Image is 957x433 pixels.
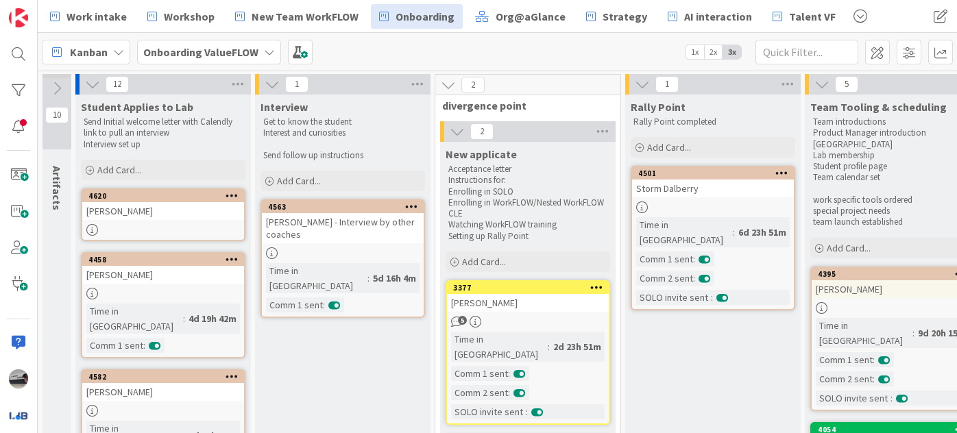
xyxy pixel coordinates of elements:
[733,225,735,240] span: :
[82,190,244,202] div: 4620
[448,186,607,197] p: Enrolling in SOLO
[467,4,574,29] a: Org@aGlance
[42,4,135,29] a: Work intake
[88,255,244,264] div: 4458
[448,197,607,220] p: Enrolling in WorkFLOW/Nested WorkFLOW CLE
[442,99,603,112] span: divergence point
[873,352,875,367] span: :
[82,253,244,266] div: 4458
[764,4,844,29] a: Talent VF
[632,167,794,197] div: 4501Storm Dalberry
[81,252,245,358] a: 4458[PERSON_NAME]Time in [GEOGRAPHIC_DATA]:4d 19h 42mComm 1 sent:
[686,45,704,59] span: 1x
[496,8,566,25] span: Org@aGlance
[448,219,607,230] p: Watching WorkFLOW training
[723,45,741,59] span: 3x
[873,371,875,386] span: :
[82,383,244,401] div: [PERSON_NAME]
[86,304,183,334] div: Time in [GEOGRAPHIC_DATA]
[578,4,655,29] a: Strategy
[659,4,760,29] a: AI interaction
[448,164,607,175] p: Acceptance letter
[261,100,308,114] span: Interview
[263,116,422,127] p: Get to know the student
[447,294,609,312] div: [PERSON_NAME]
[631,166,795,310] a: 4501Storm DalberryTime in [GEOGRAPHIC_DATA]:6d 23h 51mComm 1 sent:Comm 2 sent:SOLO invite sent:
[451,385,508,400] div: Comm 2 sent
[9,406,28,425] img: avatar
[82,253,244,284] div: 4458[PERSON_NAME]
[693,251,695,267] span: :
[755,40,858,64] input: Quick Filter...
[816,371,873,386] div: Comm 2 sent
[638,169,794,178] div: 4501
[461,77,485,93] span: 2
[816,391,891,406] div: SOLO invite sent
[66,8,127,25] span: Work intake
[655,76,679,92] span: 1
[262,201,424,213] div: 4563
[371,4,463,29] a: Onboarding
[453,283,609,293] div: 3377
[183,311,185,326] span: :
[448,175,607,186] p: Instructions for:
[827,242,871,254] span: Add Card...
[451,404,526,419] div: SOLO invite sent
[263,127,422,138] p: Interest and curiosities
[632,180,794,197] div: Storm Dalberry
[603,8,647,25] span: Strategy
[263,150,422,161] p: Send follow up instructions
[277,175,321,187] span: Add Card...
[88,191,244,201] div: 4620
[462,256,506,268] span: Add Card...
[789,8,836,25] span: Talent VF
[323,297,325,312] span: :
[50,166,64,210] span: Artifacts
[266,263,367,293] div: Time in [GEOGRAPHIC_DATA]
[262,213,424,243] div: [PERSON_NAME] - Interview by other coaches
[268,202,424,212] div: 4563
[84,116,243,139] p: Send Initial welcome letter with Calendly link to pull an interview
[185,311,240,326] div: 4d 19h 42m
[261,199,425,318] a: 4563[PERSON_NAME] - Interview by other coachesTime in [GEOGRAPHIC_DATA]:5d 16h 4mComm 1 sent:
[508,366,510,381] span: :
[9,369,28,388] img: jB
[451,332,548,362] div: Time in [GEOGRAPHIC_DATA]
[367,271,370,286] span: :
[227,4,367,29] a: New Team WorkFLOW
[631,100,686,114] span: Rally Point
[81,100,193,114] span: Student Applies to Lab
[526,404,528,419] span: :
[548,339,550,354] span: :
[647,141,691,153] span: Add Card...
[448,231,607,242] p: Setting up Rally Point
[447,282,609,312] div: 3377[PERSON_NAME]
[684,8,752,25] span: AI interaction
[636,217,733,247] div: Time in [GEOGRAPHIC_DATA]
[704,45,723,59] span: 2x
[143,338,145,353] span: :
[143,45,258,59] b: Onboarding ValueFLOW
[262,201,424,243] div: 4563[PERSON_NAME] - Interview by other coaches
[106,76,129,92] span: 12
[470,123,494,140] span: 2
[816,318,912,348] div: Time in [GEOGRAPHIC_DATA]
[70,44,108,60] span: Kanban
[252,8,359,25] span: New Team WorkFLOW
[370,271,420,286] div: 5d 16h 4m
[86,338,143,353] div: Comm 1 sent
[88,372,244,382] div: 4582
[139,4,223,29] a: Workshop
[266,297,323,312] div: Comm 1 sent
[285,76,308,92] span: 1
[636,290,711,305] div: SOLO invite sent
[451,366,508,381] div: Comm 1 sent
[633,116,792,127] p: Rally Point completed
[632,167,794,180] div: 4501
[164,8,215,25] span: Workshop
[45,107,69,123] span: 10
[810,100,947,114] span: Team Tooling & scheduling
[82,371,244,401] div: 4582[PERSON_NAME]
[97,164,141,176] span: Add Card...
[82,266,244,284] div: [PERSON_NAME]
